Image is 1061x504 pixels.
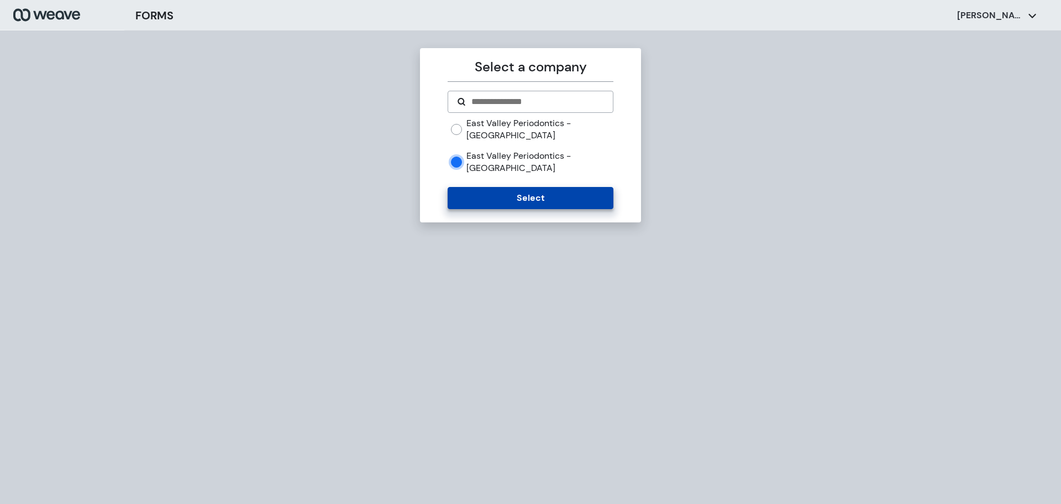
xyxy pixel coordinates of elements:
[957,9,1023,22] p: [PERSON_NAME]
[135,7,174,24] h3: FORMS
[466,150,613,174] label: East Valley Periodontics - [GEOGRAPHIC_DATA]
[470,95,603,108] input: Search
[448,187,613,209] button: Select
[466,117,613,141] label: East Valley Periodontics - [GEOGRAPHIC_DATA]
[448,57,613,77] p: Select a company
